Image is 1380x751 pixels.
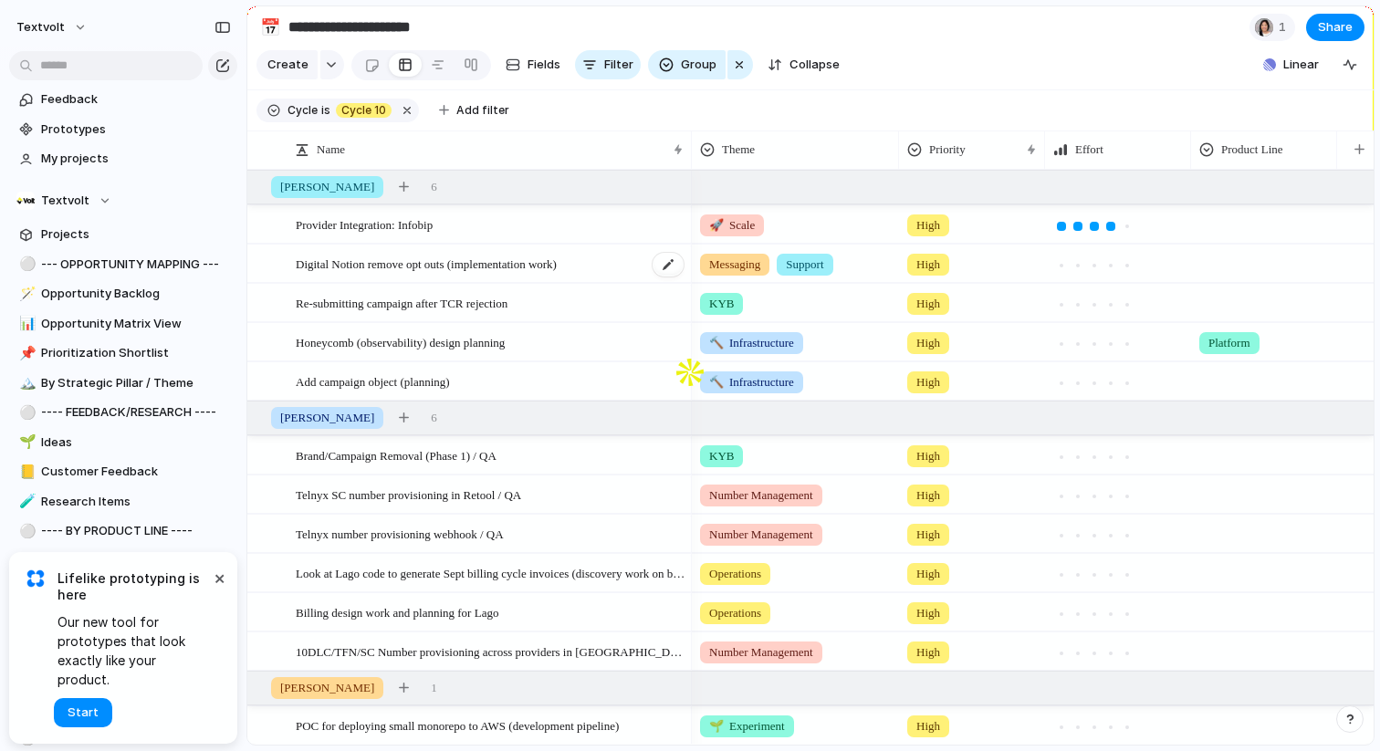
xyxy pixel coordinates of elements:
[41,120,231,139] span: Prototypes
[9,310,237,338] a: 📊Opportunity Matrix View
[916,256,940,274] span: High
[916,216,940,235] span: High
[41,192,89,210] span: Textvolt
[296,253,557,274] span: Digital Notion remove opt outs (implementation work)
[916,373,940,391] span: High
[498,50,568,79] button: Fields
[9,429,237,456] a: 🌱Ideas
[19,491,32,512] div: 🧪
[318,100,334,120] button: is
[296,601,498,622] span: Billing design work and planning for Lago
[317,141,345,159] span: Name
[709,373,794,391] span: Infrastructure
[1208,334,1250,352] span: Platform
[19,284,32,305] div: 🪄
[296,292,507,313] span: Re-submitting campaign after TCR rejection
[1318,18,1353,37] span: Share
[916,486,940,505] span: High
[41,315,231,333] span: Opportunity Matrix View
[9,548,237,575] a: 🧑‍⚖️KYB - Register
[9,488,237,516] div: 🧪Research Items
[41,256,231,274] span: --- OPPORTUNITY MAPPING ---
[1075,141,1103,159] span: Effort
[57,570,210,603] span: Lifelike prototyping is here
[296,523,504,544] span: Telnyx number provisioning webhook / QA
[709,295,734,313] span: KYB
[41,463,231,481] span: Customer Feedback
[9,145,237,172] a: My projects
[16,493,35,511] button: 🧪
[9,370,237,397] div: 🏔️By Strategic Pillar / Theme
[296,331,505,352] span: Honeycomb (observability) design planning
[431,409,437,427] span: 6
[575,50,641,79] button: Filter
[709,216,755,235] span: Scale
[296,484,521,505] span: Telnyx SC number provisioning in Retool / QA
[709,565,761,583] span: Operations
[296,641,685,662] span: 10DLC/TFN/SC Number provisioning across providers in [GEOGRAPHIC_DATA]
[9,399,237,426] a: ⚪---- FEEDBACK/RESEARCH ----
[916,526,940,544] span: High
[16,344,35,362] button: 📌
[9,187,237,214] button: Textvolt
[456,102,509,119] span: Add filter
[709,717,785,735] span: Experiment
[19,254,32,275] div: ⚪
[709,526,813,544] span: Number Management
[41,225,231,244] span: Projects
[19,462,32,483] div: 📒
[1283,56,1319,74] span: Linear
[9,517,237,545] a: ⚪---- BY PRODUCT LINE ----
[9,86,237,113] a: Feedback
[431,679,437,697] span: 1
[9,458,237,485] a: 📒Customer Feedback
[296,562,685,583] span: Look at Lago code to generate Sept billing cycle invoices (discovery work on billing)
[916,643,940,662] span: High
[916,717,940,735] span: High
[709,256,760,274] span: Messaging
[709,375,724,389] span: 🔨
[208,567,230,589] button: Dismiss
[9,280,237,308] a: 🪄Opportunity Backlog
[287,102,318,119] span: Cycle
[16,256,35,274] button: ⚪
[786,256,823,274] span: Support
[296,444,497,465] span: Brand/Campaign Removal (Phase 1) / QA
[8,13,97,42] button: textvolt
[709,218,724,232] span: 🚀
[19,432,32,453] div: 🌱
[9,251,237,278] div: ⚪--- OPPORTUNITY MAPPING ---
[16,522,35,540] button: ⚪
[68,704,99,722] span: Start
[19,550,32,571] div: 🧑‍⚖️
[916,565,940,583] span: High
[681,56,716,74] span: Group
[709,447,734,465] span: KYB
[267,56,308,74] span: Create
[41,522,231,540] span: ---- BY PRODUCT LINE ----
[16,315,35,333] button: 📊
[296,214,433,235] span: Provider Integration: Infobip
[916,604,940,622] span: High
[41,344,231,362] span: Prioritization Shortlist
[709,486,813,505] span: Number Management
[1306,14,1364,41] button: Share
[280,679,374,697] span: [PERSON_NAME]
[9,339,237,367] a: 📌Prioritization Shortlist
[321,102,330,119] span: is
[431,178,437,196] span: 6
[1279,18,1291,37] span: 1
[19,521,32,542] div: ⚪
[19,343,32,364] div: 📌
[16,433,35,452] button: 🌱
[1221,141,1283,159] span: Product Line
[709,604,761,622] span: Operations
[54,698,112,727] button: Start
